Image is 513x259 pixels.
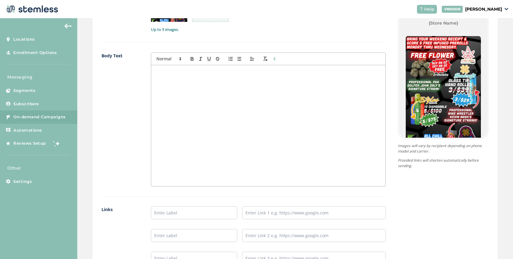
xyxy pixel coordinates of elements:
img: icon-help-white-03924b79.svg [419,7,423,11]
div: VENDOR [442,6,463,13]
label: Up to 5 images. [151,27,386,33]
img: logo-dark-0685b13c.svg [5,3,58,15]
span: Segments [13,88,35,94]
input: Enter Link 2 e.g. https://www.google.com [242,229,386,242]
span: Enrollment Options [13,50,57,56]
img: icon_down-arrow-small-66adaf34.svg [505,8,508,10]
span: Locations [13,36,35,42]
span: Help [424,6,435,12]
input: Enter Label [151,206,237,219]
img: glitter-stars-b7820f95.gif [51,137,63,150]
img: icon-arrow-back-accent-c549486e.svg [65,24,72,29]
span: Reviews Setup [13,140,46,146]
input: Enter Link 1 e.g. https://www.google.com [242,206,386,219]
input: Enter Label [151,229,237,242]
label: {Store Name} [429,20,458,26]
span: Automations [13,127,42,133]
iframe: Chat Widget [483,230,513,259]
p: [PERSON_NAME] [465,6,502,12]
img: 2Q== [406,36,481,170]
span: Settings [13,179,32,185]
p: Images will vary by recipient depending on phone model and carrier. [398,143,489,154]
p: Provided links will shorten automatically before sending. [398,158,489,169]
label: Body Text [102,52,139,187]
span: Subscribers [13,101,39,107]
span: On-demand Campaigns [13,114,66,120]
